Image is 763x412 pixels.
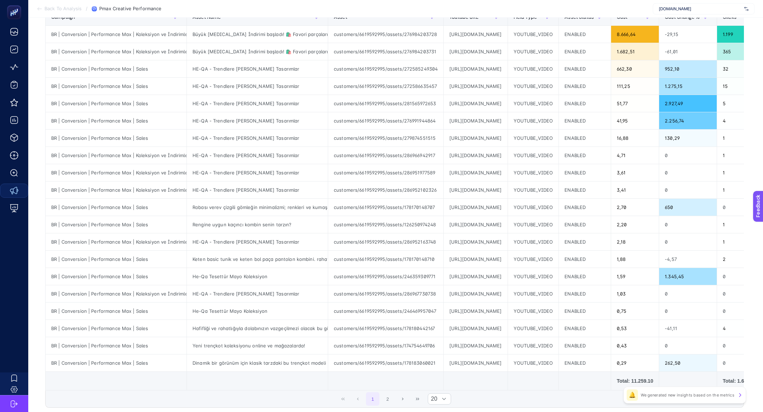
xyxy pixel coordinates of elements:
[46,337,187,354] div: BR | Conversion | Performance Max | Sales
[187,251,328,268] div: Keten basic tunik ve keten bol paça pantolon kombini. rahatlığı ve zarafeti bir [PERSON_NAME] get...
[328,285,443,302] div: customers/6619592995/assets/286967730738
[444,354,507,371] div: [URL][DOMAIN_NAME]
[444,60,507,77] div: [URL][DOMAIN_NAME]
[559,216,611,233] div: ENABLED
[328,199,443,216] div: customers/6619592995/assets/178170148707
[444,233,507,250] div: [URL][DOMAIN_NAME]
[46,268,187,285] div: BR | Conversion | Performance Max | Sales
[508,78,559,95] div: YOUTUBE_VIDEO
[508,354,559,371] div: YOUTUBE_VIDEO
[559,181,611,198] div: ENABLED
[187,130,328,147] div: HE-QA - Trendlere [PERSON_NAME] Tasarımlar
[559,199,611,216] div: ENABLED
[559,320,611,337] div: ENABLED
[444,130,507,147] div: [URL][DOMAIN_NAME]
[508,268,559,285] div: YOUTUBE_VIDEO
[659,43,717,60] div: -61,01
[611,147,659,164] div: 4,71
[396,392,409,406] button: Next Page
[717,181,762,198] div: 1
[508,181,559,198] div: YOUTUBE_VIDEO
[559,112,611,129] div: ENABLED
[444,78,507,95] div: [URL][DOMAIN_NAME]
[508,164,559,181] div: YOUTUBE_VIDEO
[659,60,717,77] div: 952,10
[4,2,27,8] span: Feedback
[366,392,379,406] button: 1
[508,130,559,147] div: YOUTUBE_VIDEO
[187,181,328,198] div: HE-QA - Trendlere [PERSON_NAME] Tasarımlar
[444,95,507,112] div: [URL][DOMAIN_NAME]
[659,285,717,302] div: 0
[717,78,762,95] div: 15
[617,377,653,384] div: Total: 11.259.10
[187,60,328,77] div: HE-QA - Trendlere [PERSON_NAME] Tasarımlar
[659,251,717,268] div: -4,57
[717,43,762,60] div: 365
[611,26,659,43] div: 8.666,64
[328,78,443,95] div: customers/6619592995/assets/272586635457
[717,251,762,268] div: 2
[444,199,507,216] div: [URL][DOMAIN_NAME]
[659,95,717,112] div: 2.927,49
[611,233,659,250] div: 2,18
[659,147,717,164] div: 0
[611,78,659,95] div: 111,25
[444,112,507,129] div: [URL][DOMAIN_NAME]
[723,377,756,384] div: Total: 1.634.00
[659,6,741,12] span: [DOMAIN_NAME]
[717,268,762,285] div: 0
[665,14,700,20] span: Cost Change %
[508,147,559,164] div: YOUTUBE_VIDEO
[717,26,762,43] div: 1.199
[328,303,443,320] div: customers/6619592995/assets/246469957047
[611,43,659,60] div: 1.682,51
[659,354,717,371] div: 262,50
[187,199,328,216] div: Robası verev çizgili gömleğin minimalizmi; renkleri ve kumaşı ile zarif bir ifadeyi temsil ediyor.
[428,394,437,404] span: Rows per page
[559,43,611,60] div: ENABLED
[717,95,762,112] div: 5
[46,303,187,320] div: BR | Conversion | Performance Max | Sales
[508,285,559,302] div: YOUTUBE_VIDEO
[659,112,717,129] div: 2.256,74
[46,43,187,60] div: BR | Conversion | Performance Max | Koleksiyon ve İndirimler
[717,354,762,371] div: 0
[659,268,717,285] div: 1.345,45
[611,95,659,112] div: 51,77
[46,95,187,112] div: BR | Conversion | Performance Max | Sales
[611,251,659,268] div: 1,88
[508,112,559,129] div: YOUTUBE_VIDEO
[564,14,594,20] span: Asset Status
[659,199,717,216] div: 650
[328,354,443,371] div: customers/6619592995/assets/178183060021
[659,233,717,250] div: 0
[559,60,611,77] div: ENABLED
[611,285,659,302] div: 1,03
[611,216,659,233] div: 2,20
[559,26,611,43] div: ENABLED
[444,285,507,302] div: [URL][DOMAIN_NAME]
[187,147,328,164] div: HE-QA - Trendlere [PERSON_NAME] Tasarımlar
[508,199,559,216] div: YOUTUBE_VIDEO
[723,14,737,20] span: Clicks
[717,147,762,164] div: 1
[611,268,659,285] div: 1,59
[328,164,443,181] div: customers/6619592995/assets/286951977589
[717,303,762,320] div: 0
[46,112,187,129] div: BR | Conversion | Performance Max | Sales
[611,181,659,198] div: 3,41
[659,337,717,354] div: 0
[46,181,187,198] div: BR | Conversion | Performance Max | Koleksiyon ve İndirimler
[46,147,187,164] div: BR | Conversion | Performance Max | Koleksiyon ve İndirimler
[717,130,762,147] div: 1
[187,26,328,43] div: Büyük [MEDICAL_DATA] İndirimi başladı! 🛍️ Favori parçalarını keşfetmek için [PERSON_NAME].
[187,216,328,233] div: Rengine uygun kaçıncı kombin senin tarzın?
[559,130,611,147] div: ENABLED
[328,43,443,60] div: customers/6619592995/assets/276984203731
[99,6,161,12] span: Pmax Creative Performance
[46,26,187,43] div: BR | Conversion | Performance Max | Koleksiyon ve İndirimler
[717,199,762,216] div: 0
[187,95,328,112] div: HE-QA - Trendlere [PERSON_NAME] Tasarımlar
[187,337,328,354] div: Yeni trençkot koleksiyonu online ve mağazalarda!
